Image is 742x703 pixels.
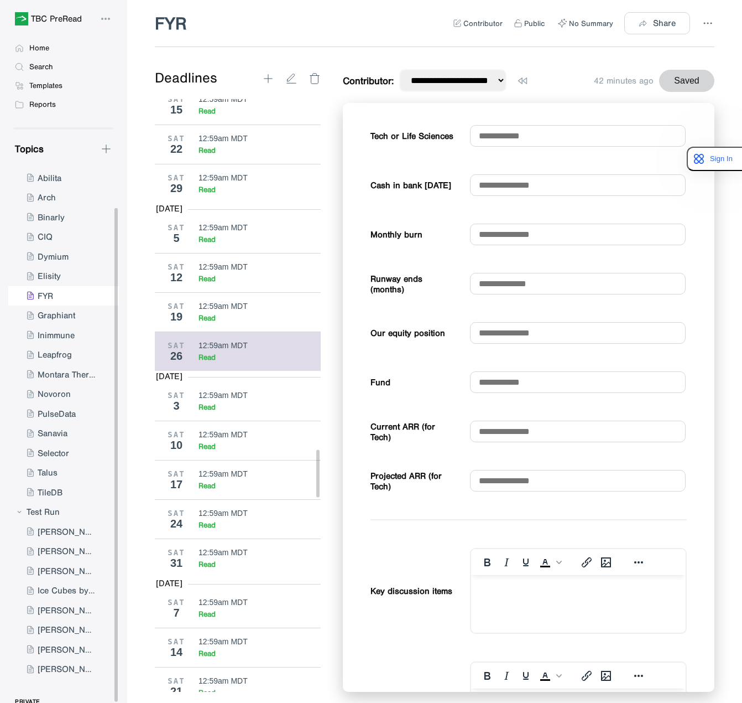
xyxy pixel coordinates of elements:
[497,668,516,684] button: Italic
[536,668,563,684] div: Text color Black
[577,555,596,570] button: Insert/edit link
[163,557,190,569] div: 31
[370,180,451,190] b: Cash in bank [DATE]
[198,637,248,646] div: 12:59am MDT
[629,555,648,570] button: Reveal or hide additional toolbar items
[198,134,248,143] div: 12:59am MDT
[163,95,190,104] div: SAT
[198,95,248,104] div: 12:59am MDT
[198,442,216,451] div: Read
[597,555,615,570] button: Insert/edit image
[163,400,190,412] div: 3
[594,75,654,86] div: 42 minutes ago
[497,555,516,570] button: Italic
[163,676,190,685] div: SAT
[597,668,615,684] button: Insert/edit image
[31,14,82,23] div: TBC PreRead
[163,271,190,283] div: 12
[163,143,190,155] div: 22
[198,391,248,400] div: 12:59am MDT
[198,223,248,232] div: 12:59am MDT
[29,81,62,91] div: Templates
[163,341,190,350] div: SAT
[163,232,190,244] div: 5
[629,668,648,684] button: Reveal or hide additional toolbar items
[198,598,248,607] div: 12:59am MDT
[163,430,190,439] div: SAT
[198,676,248,685] div: 12:59am MDT
[163,262,190,271] div: SAT
[569,19,613,28] div: No Summary
[198,481,216,490] div: Read
[163,509,190,518] div: SAT
[163,439,190,451] div: 10
[163,182,190,194] div: 29
[198,146,216,155] div: Read
[198,548,248,557] div: 12:59am MDT
[163,637,190,646] div: SAT
[659,70,714,92] button: Saved
[198,649,216,658] div: Read
[8,143,44,155] div: Topics
[577,668,596,684] button: Insert/edit link
[198,302,248,311] div: 12:59am MDT
[471,575,686,633] iframe: Rich Text Area
[198,235,216,244] div: Read
[29,43,49,53] div: Home
[198,185,216,194] div: Read
[163,302,190,311] div: SAT
[198,106,216,116] div: Read
[163,469,190,478] div: SAT
[370,131,453,141] b: Tech or Life Sciences
[478,668,497,684] button: Bold
[198,430,248,439] div: 12:59am MDT
[163,646,190,658] div: 14
[370,471,442,492] b: Projected ARR (for Tech)
[163,548,190,557] div: SAT
[463,19,503,28] div: Contributor
[163,350,190,362] div: 26
[156,371,182,382] div: [DATE]
[524,19,545,28] div: Public
[536,555,563,570] div: Text color Black
[653,18,676,28] div: Share
[163,134,190,143] div: SAT
[151,11,190,35] div: FYR
[198,609,216,619] div: Read
[198,402,216,412] div: Read
[516,555,535,570] button: Underline
[370,421,435,442] b: Current ARR (for Tech)
[198,353,216,362] div: Read
[155,69,262,88] div: Deadlines
[198,173,248,182] div: 12:59am MDT
[29,62,53,72] div: Search
[343,75,394,87] div: Contributor:
[163,311,190,323] div: 19
[198,509,248,518] div: 12:59am MDT
[370,377,390,387] b: Fund
[163,685,190,697] div: 21
[198,313,216,323] div: Read
[163,104,190,116] div: 15
[156,578,182,589] div: [DATE]
[198,341,248,350] div: 12:59am MDT
[163,223,190,232] div: SAT
[163,391,190,400] div: SAT
[198,469,248,478] div: 12:59am MDT
[163,598,190,607] div: SAT
[370,229,422,240] b: Monthly burn
[516,668,535,684] button: Underline
[163,607,190,619] div: 7
[163,173,190,182] div: SAT
[198,274,216,283] div: Read
[370,586,452,596] b: Key discussion items
[29,100,56,110] div: Reports
[370,328,445,338] b: Our equity position
[156,203,182,214] div: [DATE]
[478,555,497,570] button: Bold
[370,273,422,294] b: Runway ends (months)
[198,560,216,569] div: Read
[163,518,190,530] div: 24
[198,520,216,530] div: Read
[163,478,190,490] div: 17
